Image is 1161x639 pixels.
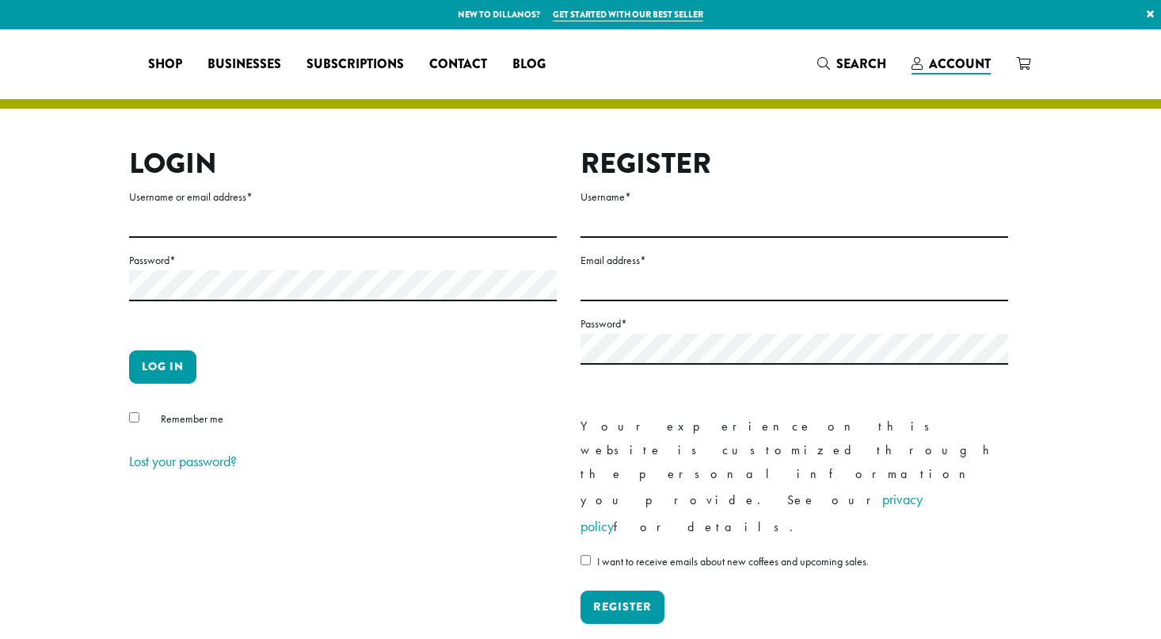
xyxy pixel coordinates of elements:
[129,187,557,207] label: Username or email address
[580,187,1008,207] label: Username
[836,55,886,73] span: Search
[129,452,237,470] a: Lost your password?
[580,490,923,535] a: privacy policy
[161,411,223,426] span: Remember me
[129,147,557,181] h2: Login
[929,55,991,73] span: Account
[580,591,664,624] button: Register
[429,55,487,75] span: Contact
[129,350,196,384] button: Log in
[580,147,1008,181] h2: Register
[553,8,703,21] a: Get started with our best seller
[580,555,591,565] input: I want to receive emails about new coffees and upcoming sales.
[805,51,899,77] a: Search
[148,55,182,75] span: Shop
[580,251,1008,270] label: Email address
[512,55,546,75] span: Blog
[580,415,1008,540] p: Your experience on this website is customized through the personal information you provide. See o...
[129,251,557,270] label: Password
[597,554,869,568] span: I want to receive emails about new coffees and upcoming sales.
[135,52,195,77] a: Shop
[207,55,281,75] span: Businesses
[306,55,404,75] span: Subscriptions
[580,314,1008,334] label: Password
